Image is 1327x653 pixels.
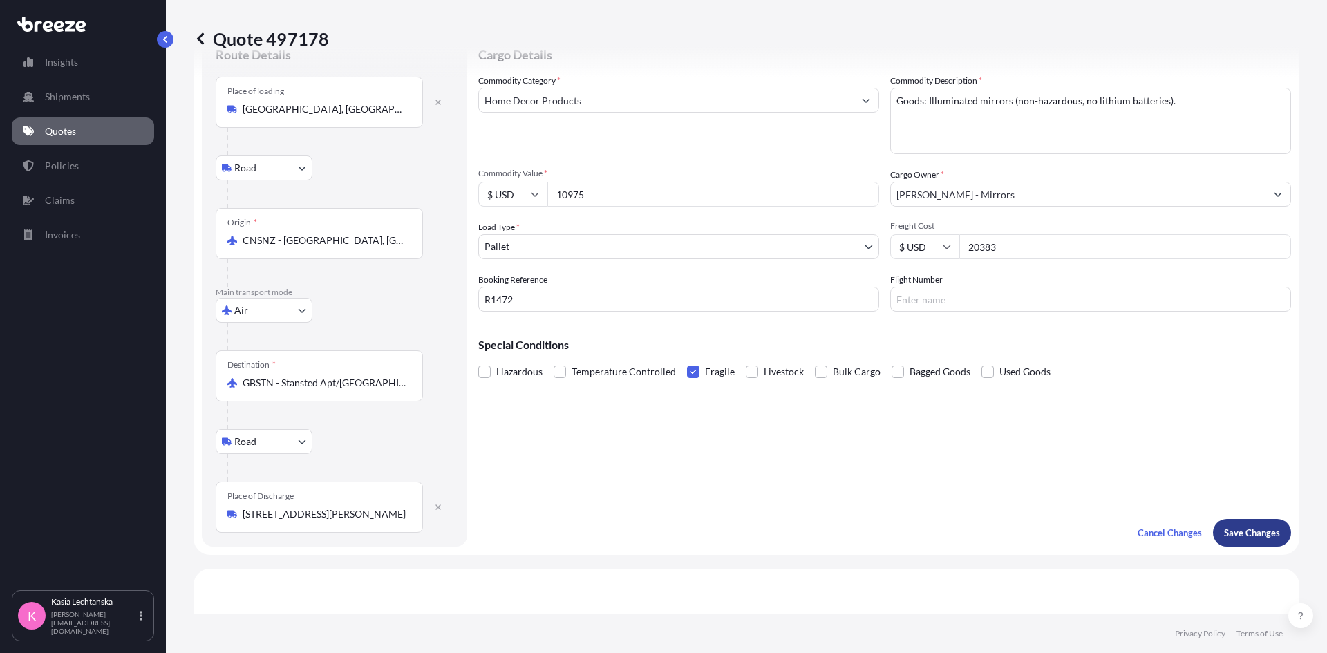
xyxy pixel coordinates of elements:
button: Cancel Changes [1127,519,1213,547]
span: Bagged Goods [910,361,970,382]
a: Invoices [12,221,154,249]
label: Cargo Owner [890,168,944,182]
button: Show suggestions [854,88,878,113]
a: Terms of Use [1236,628,1283,639]
p: Invoices [45,228,80,242]
p: Quote 497178 [194,28,329,50]
span: Road [234,161,256,175]
a: Privacy Policy [1175,628,1225,639]
input: Select a commodity type [479,88,854,113]
span: Fragile [705,361,735,382]
input: Destination [243,376,406,390]
textarea: Goods: Illuminated mirrors (non-hazardous, no lithium batteries). [890,88,1291,154]
p: Claims [45,193,75,207]
span: Bulk Cargo [833,361,881,382]
span: Air [234,303,248,317]
input: Your internal reference [478,287,879,312]
button: Select transport [216,155,312,180]
input: Origin [243,234,406,247]
input: Full name [891,182,1265,207]
span: Road [234,435,256,448]
a: Shipments [12,83,154,111]
span: Commodity Value [478,168,879,179]
button: Select transport [216,429,312,454]
span: Hazardous [496,361,543,382]
p: Main transport mode [216,287,453,298]
button: Show suggestions [1265,182,1290,207]
input: Enter name [890,287,1291,312]
label: Flight Number [890,273,943,287]
span: Used Goods [999,361,1051,382]
input: Enter amount [959,234,1291,259]
p: [PERSON_NAME][EMAIL_ADDRESS][DOMAIN_NAME] [51,610,137,635]
a: Claims [12,187,154,214]
input: Place of Discharge [243,507,406,521]
div: Destination [227,359,276,370]
input: Type amount [547,182,879,207]
button: Pallet [478,234,879,259]
span: K [28,609,36,623]
span: Temperature Controlled [572,361,676,382]
input: Place of loading [243,102,406,116]
span: Livestock [764,361,804,382]
p: Special Conditions [478,339,1291,350]
p: Insights [45,55,78,69]
span: Pallet [484,240,509,254]
p: Save Changes [1224,526,1280,540]
p: Shipments [45,90,90,104]
div: Place of Discharge [227,491,294,502]
p: Cancel Changes [1138,526,1202,540]
a: Quotes [12,117,154,145]
button: Select transport [216,298,312,323]
p: Kasia Lechtanska [51,596,137,607]
label: Booking Reference [478,273,547,287]
span: Freight Cost [890,220,1291,231]
span: Load Type [478,220,520,234]
div: Place of loading [227,86,284,97]
a: Policies [12,152,154,180]
label: Commodity Description [890,74,982,88]
button: Save Changes [1213,519,1291,547]
p: Policies [45,159,79,173]
div: Origin [227,217,257,228]
p: Quotes [45,124,76,138]
label: Commodity Category [478,74,561,88]
a: Insights [12,48,154,76]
